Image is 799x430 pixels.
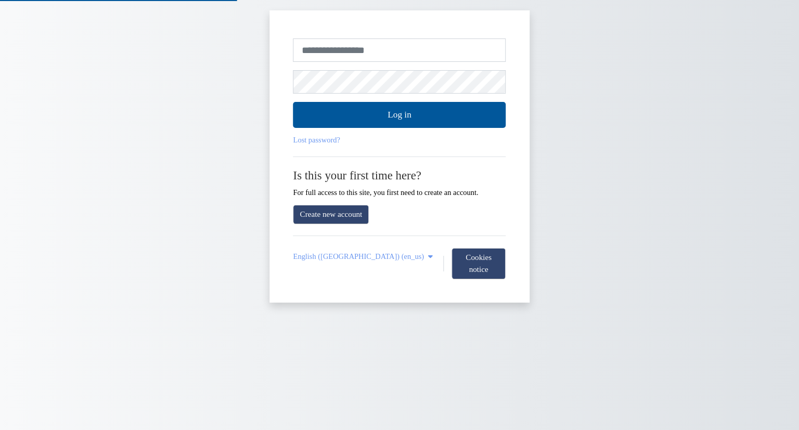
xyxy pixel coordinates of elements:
[452,248,506,279] button: Cookies notice
[293,102,506,128] button: Log in
[293,168,506,183] h2: Is this your first time here?
[293,136,340,144] a: Lost password?
[293,168,506,197] div: For full access to this site, you first need to create an account.
[293,205,369,224] a: Create new account
[293,252,435,261] a: English (United States) ‎(en_us)‎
